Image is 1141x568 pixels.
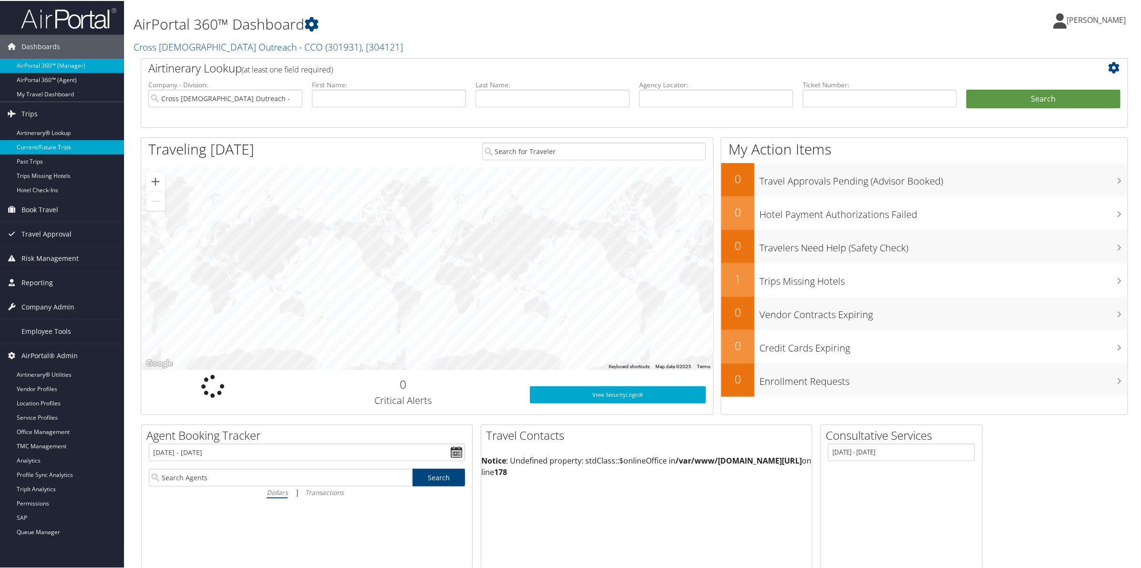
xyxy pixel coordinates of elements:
a: 0Credit Cards Expiring [721,329,1128,362]
button: Search [966,89,1120,108]
label: Agency Locator: [639,79,793,89]
h2: 0 [721,237,755,253]
button: Zoom in [146,171,165,190]
img: Google [144,357,175,369]
i: Transactions [305,487,343,496]
a: 1Trips Missing Hotels [721,262,1128,296]
span: Book Travel [21,197,58,221]
span: Travel Approval [21,221,72,245]
h2: 0 [721,337,755,353]
a: 0Enrollment Requests [721,362,1128,396]
h1: My Action Items [721,138,1128,158]
span: Map data ©2025 [655,363,691,368]
h2: 0 [721,170,755,186]
input: Search for Traveler [482,142,706,159]
label: Company - Division: [148,79,302,89]
b: /var/www/[DOMAIN_NAME][URL] [675,454,802,465]
i: Dollars [267,487,288,496]
h2: 0 [721,303,755,320]
span: (at least one field required) [242,63,333,74]
h3: Travel Approvals Pending (Advisor Booked) [759,169,1128,187]
div: | [149,485,465,497]
a: View SecurityLogic® [530,385,706,403]
span: AirPortal® Admin [21,343,78,367]
h1: AirPortal 360™ Dashboard [134,13,801,33]
b: Notice [481,454,506,465]
input: Search Agents [149,468,412,485]
span: Reporting [21,270,53,294]
span: Trips [21,101,38,125]
h2: 0 [721,203,755,219]
b: 178 [494,466,507,476]
span: [PERSON_NAME] [1067,14,1126,24]
a: Terms (opens in new tab) [697,363,710,368]
button: Keyboard shortcuts [609,362,650,369]
a: 0Travel Approvals Pending (Advisor Booked) [721,162,1128,196]
h3: Vendor Contracts Expiring [759,302,1128,320]
span: Dashboards [21,34,60,58]
h3: Credit Cards Expiring [759,336,1128,354]
label: Ticket Number: [803,79,957,89]
span: Employee Tools [21,319,71,342]
label: First Name: [312,79,466,89]
h2: 1 [721,270,755,286]
span: , [ 304121 ] [362,40,403,52]
label: Last Name: [476,79,630,89]
span: Company Admin [21,294,74,318]
a: 0Travelers Need Help (Safety Check) [721,229,1128,262]
h3: Enrollment Requests [759,369,1128,387]
span: Risk Management [21,246,79,269]
h1: Traveling [DATE] [148,138,254,158]
h3: Trips Missing Hotels [759,269,1128,287]
img: airportal-logo.png [21,6,116,29]
h2: 0 [721,370,755,386]
h3: Critical Alerts [291,393,516,406]
a: 0Vendor Contracts Expiring [721,296,1128,329]
h2: Travel Contacts [486,426,812,443]
h2: 0 [291,375,516,392]
a: Open this area in Google Maps (opens a new window) [144,357,175,369]
h3: Hotel Payment Authorizations Failed [759,202,1128,220]
h3: Travelers Need Help (Safety Check) [759,236,1128,254]
h2: Consultative Services [826,426,982,443]
a: Cross [DEMOGRAPHIC_DATA] Outreach - CCO [134,40,403,52]
a: Search [413,468,466,485]
h2: Agent Booking Tracker [146,426,472,443]
a: [PERSON_NAME] [1053,5,1135,33]
span: ( 301931 ) [325,40,362,52]
h2: Airtinerary Lookup [148,59,1038,75]
a: 0Hotel Payment Authorizations Failed [721,196,1128,229]
button: Zoom out [146,191,165,210]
